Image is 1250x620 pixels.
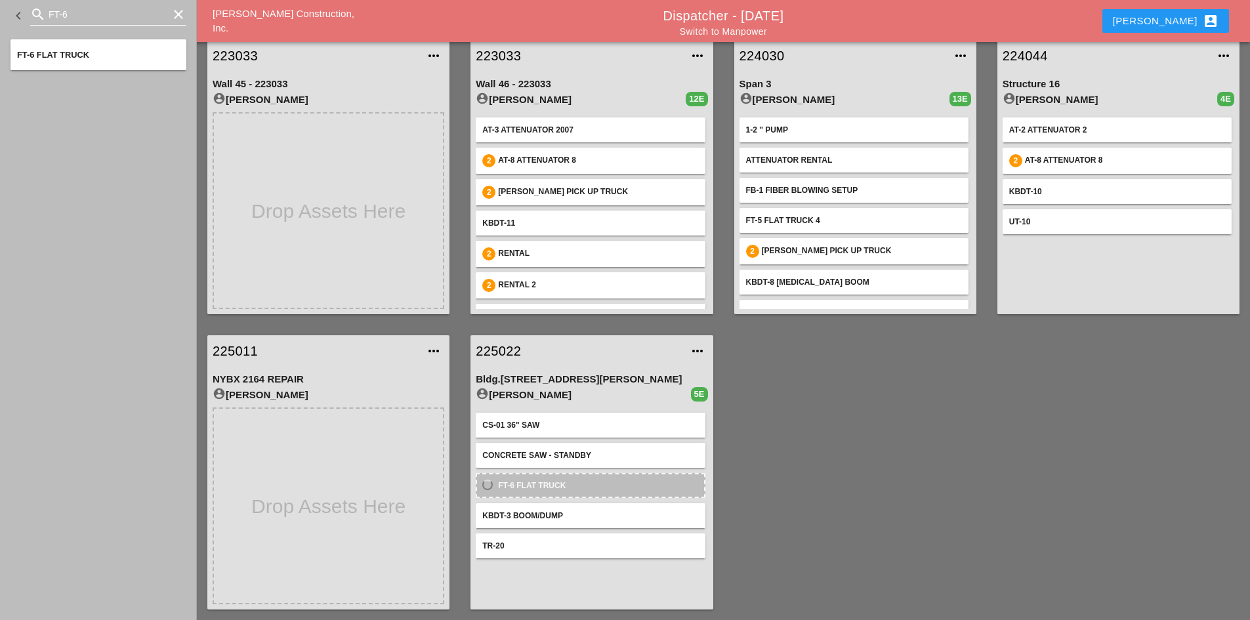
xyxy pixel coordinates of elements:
[476,77,707,92] div: Wall 46 - 223033
[213,46,418,66] a: 223033
[690,48,705,64] i: more_horiz
[426,343,442,359] i: more_horiz
[482,217,698,229] div: KBDT-11
[482,419,698,431] div: CS-01 36" Saw
[746,154,962,166] div: Attenuator Rental
[746,306,962,318] div: Light Stand
[1203,13,1219,29] i: account_box
[746,215,962,226] div: FT-5 Flat Truck 4
[746,245,759,258] div: 2
[476,387,690,403] div: [PERSON_NAME]
[213,8,354,34] a: [PERSON_NAME] Construction, Inc.
[498,480,698,491] div: FT-6 Flat truck
[949,92,971,106] div: 13E
[686,92,707,106] div: 12E
[1009,216,1225,228] div: UT-10
[680,26,767,37] a: Switch to Manpower
[482,154,495,167] div: 2
[1102,9,1229,33] button: [PERSON_NAME]
[476,92,489,105] i: account_circle
[213,387,226,400] i: account_circle
[1113,13,1219,29] div: [PERSON_NAME]
[498,247,698,260] div: RENTAL
[1003,92,1016,105] i: account_circle
[213,372,444,387] div: NYBX 2164 REPAIR
[746,276,962,288] div: KBDT-8 [MEDICAL_DATA] Boom
[476,92,686,108] div: [PERSON_NAME]
[213,341,418,361] a: 225011
[213,92,444,108] div: [PERSON_NAME]
[691,387,708,402] div: 5E
[498,154,698,167] div: AT-8 ATTENUATOR 8
[30,7,46,22] i: search
[1003,92,1217,108] div: [PERSON_NAME]
[482,279,495,292] div: 2
[10,8,26,24] i: keyboard_arrow_left
[740,46,945,66] a: 224030
[482,247,495,260] div: 2
[740,77,971,92] div: Span 3
[482,540,698,552] div: TR-20
[762,245,962,258] div: [PERSON_NAME] Pick up Truck
[476,372,707,387] div: Bldg.[STREET_ADDRESS][PERSON_NAME]
[1025,154,1225,167] div: AT-8 ATTENUATOR 8
[690,343,705,359] i: more_horiz
[746,184,962,196] div: FB-1 Fiber Blowing setup
[213,387,444,403] div: [PERSON_NAME]
[476,341,681,361] a: 225022
[476,46,681,66] a: 223033
[482,124,698,136] div: AT-3 Attenuator 2007
[498,279,698,292] div: Rental 2
[49,4,168,25] input: Search for equipment
[476,387,489,400] i: account_circle
[482,186,495,199] div: 2
[171,7,186,22] i: clear
[1009,154,1022,167] div: 2
[482,449,698,461] div: Concrete Saw - Standby
[1003,46,1208,66] a: 224044
[482,510,698,522] div: KBDT-3 Boom/Dump
[740,92,949,108] div: [PERSON_NAME]
[1217,92,1234,106] div: 4E
[1003,77,1234,92] div: Structure 16
[1009,186,1225,197] div: KBDT-10
[953,48,969,64] i: more_horiz
[746,124,962,136] div: 1-2 '' PUMP
[426,48,442,64] i: more_horiz
[663,9,784,23] a: Dispatcher - [DATE]
[17,50,89,60] span: FT-6 Flat truck
[498,186,698,199] div: [PERSON_NAME] Pick up Truck
[740,92,753,105] i: account_circle
[1009,124,1225,136] div: AT-2 Attenuator 2
[213,77,444,92] div: Wall 45 - 223033
[213,92,226,105] i: account_circle
[1216,48,1232,64] i: more_horiz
